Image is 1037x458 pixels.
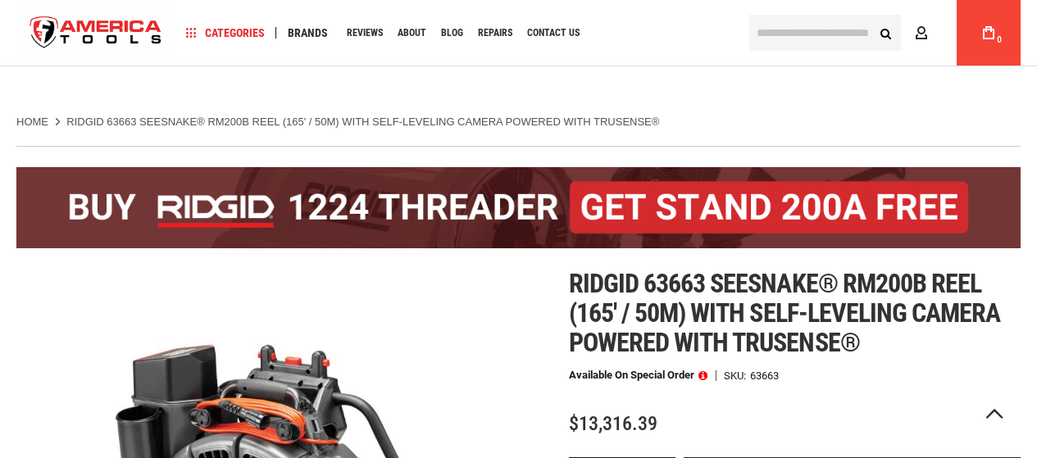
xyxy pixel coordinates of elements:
[527,28,580,38] span: Contact Us
[750,370,779,381] div: 63663
[280,22,335,44] a: Brands
[16,115,48,129] a: Home
[724,370,750,381] strong: SKU
[478,28,512,38] span: Repairs
[16,167,1021,248] img: BOGO: Buy the RIDGID® 1224 Threader (26092), get the 92467 200A Stand FREE!
[471,22,520,44] a: Repairs
[16,2,175,64] a: store logo
[186,27,265,39] span: Categories
[339,22,390,44] a: Reviews
[569,370,707,381] p: Available on Special Order
[288,27,328,39] span: Brands
[434,22,471,44] a: Blog
[16,2,175,64] img: America Tools
[179,22,272,44] a: Categories
[569,268,1001,358] span: Ridgid 63663 seesnake® rm200b reel (165' / 50m) with self-leveling camera powered with trusense®
[870,17,901,48] button: Search
[347,28,383,38] span: Reviews
[398,28,426,38] span: About
[520,22,587,44] a: Contact Us
[390,22,434,44] a: About
[66,116,659,128] strong: RIDGID 63663 SEESNAKE® RM200B REEL (165' / 50M) WITH SELF-LEVELING CAMERA POWERED WITH TRUSENSE®
[569,412,657,435] span: $13,316.39
[441,28,463,38] span: Blog
[997,35,1002,44] span: 0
